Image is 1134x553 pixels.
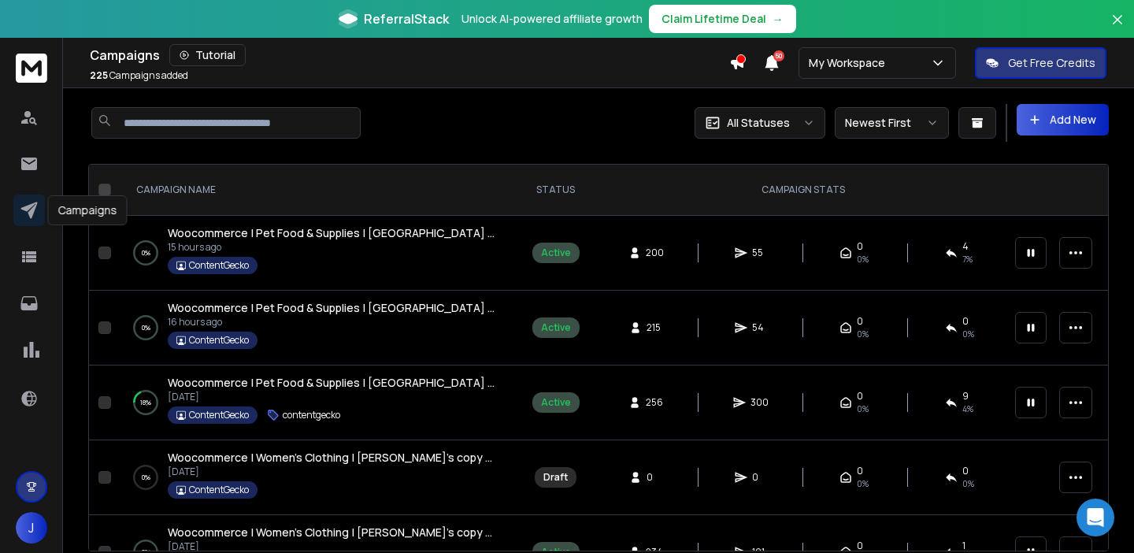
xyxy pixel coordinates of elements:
span: 0 [857,240,863,253]
span: 0 [962,465,969,477]
span: 0 % [962,328,974,340]
p: [DATE] [168,466,495,478]
p: My Workspace [809,55,891,71]
span: 0% [857,328,869,340]
span: 0 [857,390,863,403]
a: Woocommerce | Women's Clothing | [PERSON_NAME]'s copy v3 | [GEOGRAPHIC_DATA] | [DATE] [168,525,495,540]
span: 0 [647,471,662,484]
div: Campaigns [48,195,128,225]
p: 15 hours ago [168,241,495,254]
span: 0 [752,471,768,484]
p: ContentGecko [189,334,249,347]
p: All Statuses [727,115,790,131]
span: 55 [752,247,768,259]
p: [DATE] [168,540,495,553]
p: [DATE] [168,391,495,403]
td: 18%Woocommerce | Pet Food & Supplies | [GEOGRAPHIC_DATA] | Eerik's unhinged, shorter | [DATE][DAT... [117,366,511,440]
span: 50 [773,50,784,61]
td: 0%Woocommerce | Pet Food & Supplies | [GEOGRAPHIC_DATA] | [PERSON_NAME]'s unhinged, Erki v2 | [DA... [117,216,511,291]
button: Tutorial [169,44,246,66]
span: 256 [646,396,663,409]
button: Newest First [835,107,949,139]
button: Claim Lifetime Deal→ [649,5,796,33]
th: CAMPAIGN STATS [600,165,1006,216]
span: 0% [857,477,869,490]
p: ContentGecko [189,259,249,272]
p: 0 % [142,469,150,485]
button: J [16,512,47,544]
th: STATUS [511,165,600,216]
span: 200 [646,247,664,259]
span: 0% [857,253,869,265]
p: ContentGecko [189,484,249,496]
div: Active [541,321,571,334]
span: 9 [962,390,969,403]
p: Unlock AI-powered affiliate growth [461,11,643,27]
th: CAMPAIGN NAME [117,165,511,216]
span: 0 [857,540,863,552]
span: 215 [647,321,662,334]
span: Woocommerce | Women's Clothing | [PERSON_NAME]'s copy v3 | [GEOGRAPHIC_DATA] | [DATE] [168,525,668,540]
span: 0 [857,315,863,328]
span: 7 % [962,253,973,265]
span: ReferralStack [364,9,449,28]
span: Woocommerce | Pet Food & Supplies | [GEOGRAPHIC_DATA] | Eerik's unhinged, Erki v1 | [DATE] [168,300,659,315]
span: 4 [962,240,969,253]
div: Draft [543,471,568,484]
p: Campaigns added [90,69,188,82]
span: Woocommerce | Pet Food & Supplies | [GEOGRAPHIC_DATA] | [PERSON_NAME]'s unhinged, Erki v2 | [DATE] [168,225,725,240]
button: Add New [1017,104,1109,135]
div: Active [541,247,571,259]
a: Woocommerce | Women's Clothing | [PERSON_NAME]'s copy V4 | [GEOGRAPHIC_DATA] | [DATE] [168,450,495,466]
p: ContentGecko [189,409,249,421]
p: 0 % [142,320,150,336]
span: 0 [962,315,969,328]
span: 4 % [962,403,973,415]
p: 18 % [140,395,151,410]
span: → [773,11,784,27]
a: Woocommerce | Pet Food & Supplies | [GEOGRAPHIC_DATA] | Eerik's unhinged, shorter | [DATE] [168,375,495,391]
span: 0 [857,465,863,477]
span: 0% [962,477,974,490]
p: 0 % [142,245,150,261]
span: Woocommerce | Pet Food & Supplies | [GEOGRAPHIC_DATA] | Eerik's unhinged, shorter | [DATE] [168,375,668,390]
td: 0%Woocommerce | Women's Clothing | [PERSON_NAME]'s copy V4 | [GEOGRAPHIC_DATA] | [DATE][DATE]Cont... [117,440,511,515]
span: Woocommerce | Women's Clothing | [PERSON_NAME]'s copy V4 | [GEOGRAPHIC_DATA] | [DATE] [168,450,669,465]
a: Woocommerce | Pet Food & Supplies | [GEOGRAPHIC_DATA] | [PERSON_NAME]'s unhinged, Erki v2 | [DATE] [168,225,495,241]
p: contentgecko [283,409,340,421]
div: Open Intercom Messenger [1077,499,1114,536]
a: Woocommerce | Pet Food & Supplies | [GEOGRAPHIC_DATA] | Eerik's unhinged, Erki v1 | [DATE] [168,300,495,316]
button: Close banner [1107,9,1128,47]
p: Get Free Credits [1008,55,1095,71]
span: 0% [857,403,869,415]
span: 225 [90,69,108,82]
p: 16 hours ago [168,316,495,328]
span: 1 [962,540,965,552]
div: Campaigns [90,44,729,66]
button: Get Free Credits [975,47,1106,79]
div: Active [541,396,571,409]
span: 300 [750,396,769,409]
span: 54 [752,321,768,334]
td: 0%Woocommerce | Pet Food & Supplies | [GEOGRAPHIC_DATA] | Eerik's unhinged, Erki v1 | [DATE]16 ho... [117,291,511,366]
